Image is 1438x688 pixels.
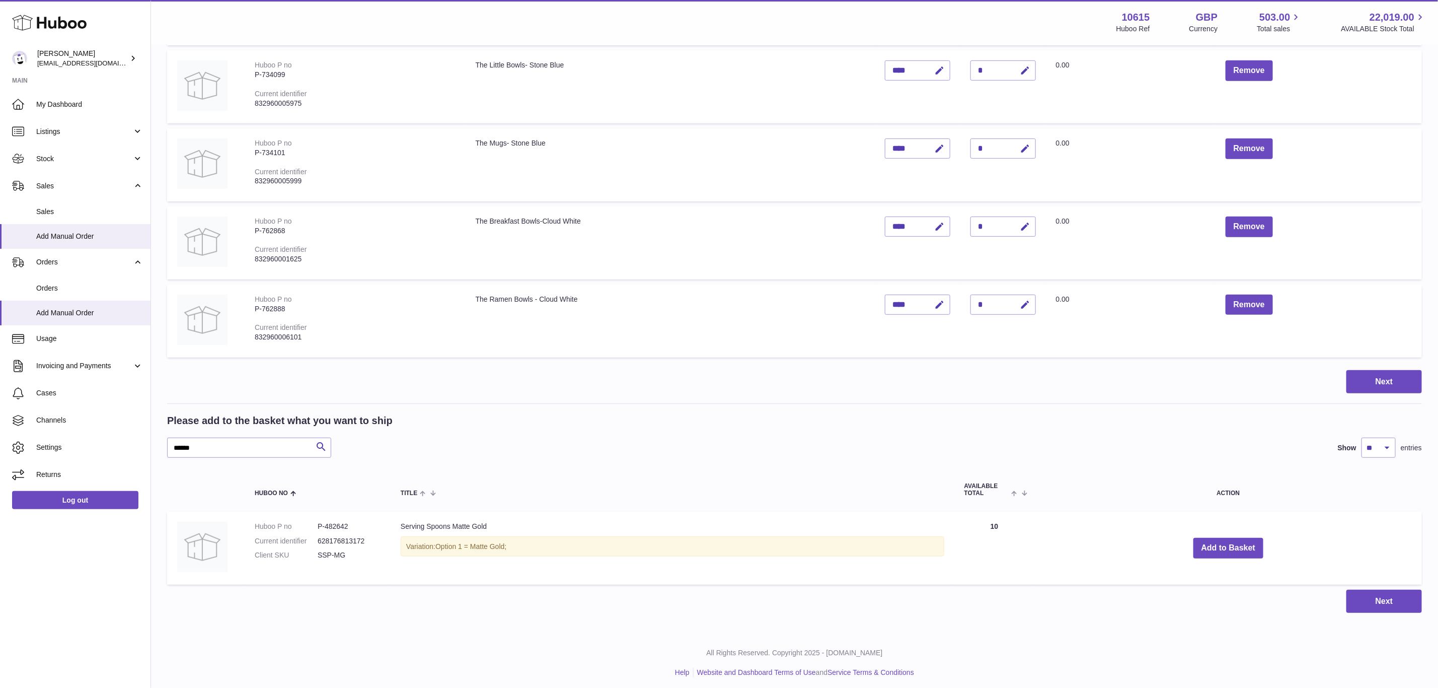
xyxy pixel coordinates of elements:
[675,668,690,676] a: Help
[318,522,381,531] dd: P-482642
[255,323,307,331] div: Current identifier
[1257,11,1302,34] a: 503.00 Total sales
[255,226,456,236] div: P-762868
[36,257,132,267] span: Orders
[36,232,143,241] span: Add Manual Order
[36,470,143,479] span: Returns
[36,308,143,318] span: Add Manual Order
[697,668,816,676] a: Website and Dashboard Terms of Use
[1341,11,1426,34] a: 22,019.00 AVAILABLE Stock Total
[1401,443,1422,453] span: entries
[466,285,875,358] td: The Ramen Bowls - Cloud White
[36,388,143,398] span: Cases
[255,70,456,80] div: P-734099
[177,522,228,572] img: Serving Spoons Matte Gold
[1338,443,1356,453] label: Show
[466,50,875,123] td: The Little Bowls- Stone Blue
[1193,538,1264,559] button: Add to Basket
[1346,590,1422,613] button: Next
[159,648,1430,658] p: All Rights Reserved. Copyright 2025 - [DOMAIN_NAME]
[1226,60,1273,81] button: Remove
[954,512,1035,585] td: 10
[177,60,228,111] img: The Little Bowls- Stone Blue
[1346,370,1422,394] button: Next
[177,295,228,345] img: The Ramen Bowls - Cloud White
[255,168,307,176] div: Current identifier
[1189,24,1218,34] div: Currency
[391,512,954,585] td: Serving Spoons Matte Gold
[255,245,307,253] div: Current identifier
[318,536,381,546] dd: 628176813172
[167,414,393,428] h2: Please add to the basket what you want to ship
[466,207,875,280] td: The Breakfast Bowls-Cloud White
[1056,139,1070,147] span: 0.00
[1122,11,1150,24] strong: 10615
[1226,217,1273,237] button: Remove
[12,51,27,66] img: internalAdmin-10615@internal.huboo.com
[1056,295,1070,303] span: 0.00
[36,100,143,109] span: My Dashboard
[255,139,292,147] div: Huboo P no
[401,536,944,557] div: Variation:
[36,361,132,371] span: Invoicing and Payments
[36,181,132,191] span: Sales
[177,217,228,267] img: The Breakfast Bowls-Cloud White
[36,416,143,425] span: Channels
[827,668,914,676] a: Service Terms & Conditions
[466,128,875,201] td: The Mugs- Stone Blue
[1196,11,1218,24] strong: GBP
[255,536,318,546] dt: Current identifier
[1370,11,1414,24] span: 22,019.00
[1341,24,1426,34] span: AVAILABLE Stock Total
[255,551,318,560] dt: Client SKU
[255,148,456,158] div: P-734101
[255,304,456,314] div: P-762888
[255,522,318,531] dt: Huboo P no
[1116,24,1150,34] div: Huboo Ref
[401,490,417,497] span: Title
[36,334,143,343] span: Usage
[36,443,143,452] span: Settings
[1035,473,1422,506] th: Action
[255,99,456,108] div: 832960005975
[37,49,128,68] div: [PERSON_NAME]
[255,254,456,264] div: 832960001625
[255,61,292,69] div: Huboo P no
[37,59,148,67] span: [EMAIL_ADDRESS][DOMAIN_NAME]
[435,542,506,551] span: Option 1 = Matte Gold;
[1259,11,1290,24] span: 503.00
[255,176,456,186] div: 832960005999
[255,490,288,497] span: Huboo no
[255,332,456,342] div: 832960006101
[255,217,292,225] div: Huboo P no
[1226,139,1273,159] button: Remove
[694,668,914,677] li: and
[255,90,307,98] div: Current identifier
[318,551,381,560] dd: SSP-MG
[1226,295,1273,315] button: Remove
[964,483,1009,496] span: AVAILABLE Total
[36,127,132,136] span: Listings
[12,491,138,509] a: Log out
[36,207,143,217] span: Sales
[36,284,143,293] span: Orders
[1056,61,1070,69] span: 0.00
[36,154,132,164] span: Stock
[177,139,228,189] img: The Mugs- Stone Blue
[1056,217,1070,225] span: 0.00
[255,295,292,303] div: Huboo P no
[1257,24,1302,34] span: Total sales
